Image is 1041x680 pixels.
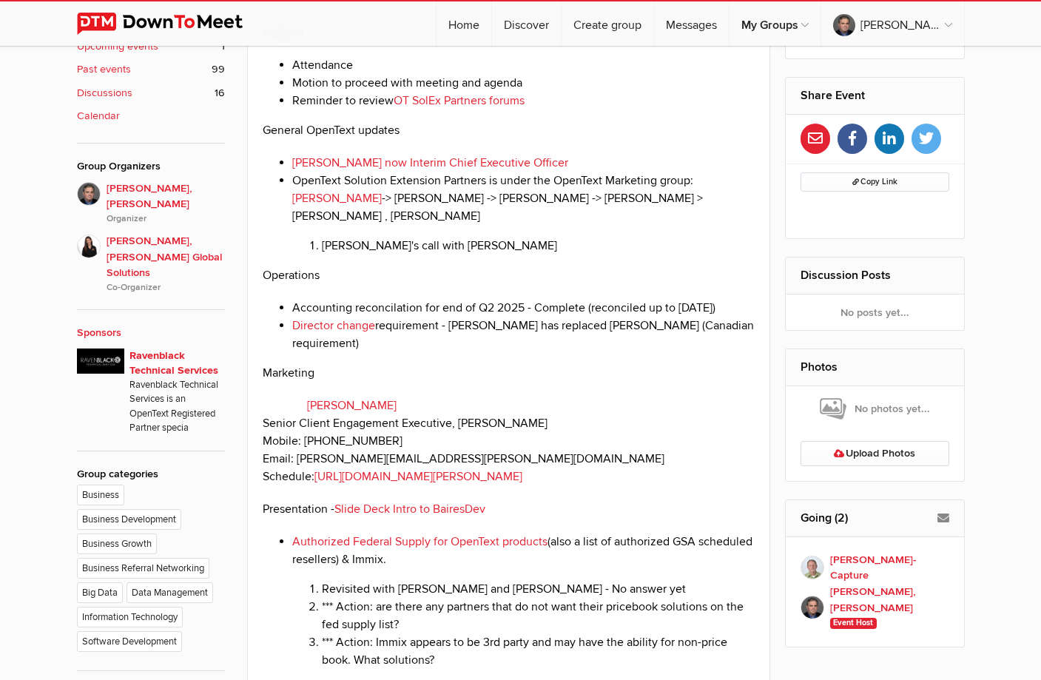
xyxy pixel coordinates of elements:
a: [PERSON_NAME]-Capture [801,552,949,584]
i: Organizer [107,212,225,226]
span: No photos yet... [820,397,930,422]
h2: Share Event [801,78,949,113]
li: [PERSON_NAME]'s call with [PERSON_NAME] [322,237,755,255]
a: Messages [654,1,729,46]
li: Revisited with [PERSON_NAME] and [PERSON_NAME] - No answer yet [322,580,755,598]
a: Discussion Posts [801,268,891,283]
b: Upcoming events [77,38,158,55]
img: David Nock_Cad-Capture [801,556,824,579]
li: *** Action: are there any partners that do not want their pricebook solutions on the fed supply l... [322,598,755,633]
a: [URL][DOMAIN_NAME][PERSON_NAME] [314,469,522,484]
button: Copy Link [801,172,949,192]
li: requirement - [PERSON_NAME] has replaced [PERSON_NAME] (Canadian requirement) [292,317,755,352]
div: Group Organizers [77,158,225,175]
li: (also a list of authorized GSA scheduled resellers) & Immix. [292,533,755,669]
a: Sponsors [77,326,121,339]
h2: Going (2) [801,500,949,536]
p: Ravenblack Technical Services is an OpenText Registered Partner specia [129,378,225,436]
p: Operations [263,266,755,284]
div: Group categories [77,466,225,482]
a: Past events 99 [77,61,225,78]
a: [PERSON_NAME] [307,398,397,413]
i: Co-Organizer [107,281,225,294]
p: Marketing [263,364,755,382]
li: Accounting reconcilation for end of Q2 2025 - Complete (reconciled up to [DATE]) [292,299,755,317]
li: Attendance [292,56,755,74]
a: OT SolEx Partners forums [394,93,525,108]
img: Melissa Salm, Wertheim Global Solutions [77,235,101,258]
a: [PERSON_NAME], [PERSON_NAME] Global SolutionsCo-Organizer [77,226,225,294]
span: [PERSON_NAME], [PERSON_NAME] Global Solutions [107,233,225,294]
div: No posts yet... [786,294,964,330]
img: Ravenblack Technical Services [77,349,124,374]
a: [PERSON_NAME], [PERSON_NAME]Organizer [77,182,225,226]
a: Calendar [77,108,225,124]
span: Event Host [830,618,877,630]
p: General OpenText updates [263,121,755,139]
img: Sean Murphy, Cassia [801,596,824,619]
a: Slide Deck Intro to BairesDev [334,502,485,516]
a: Director change [292,318,375,333]
span: [PERSON_NAME], [PERSON_NAME] [107,181,225,226]
a: Upcoming events 1 [77,38,225,55]
a: [PERSON_NAME] now Interim Chief Executive Officer [292,155,568,170]
span: 1 [221,38,225,55]
img: Sean Murphy, Cassia [77,182,101,206]
b: [PERSON_NAME], [PERSON_NAME] [830,584,949,616]
b: Calendar [77,108,120,124]
a: Upload Photos [801,441,949,466]
b: Discussions [77,85,132,101]
p: Senior Client Engagement Executive, [PERSON_NAME] Mobile: [PHONE_NUMBER] Email: [PERSON_NAME][EMA... [263,397,755,485]
span: 16 [215,85,225,101]
a: Discover [492,1,561,46]
a: Authorized Federal Supply for OpenText products [292,534,548,549]
a: [PERSON_NAME], [PERSON_NAME] [821,1,964,46]
a: Photos [801,360,838,374]
img: DownToMeet [77,13,266,35]
a: Home [437,1,491,46]
a: My Groups [730,1,821,46]
a: Ravenblack Technical Services [129,349,218,377]
li: Motion to proceed with meeting and agenda [292,74,755,92]
a: Create group [562,1,653,46]
a: [PERSON_NAME] [292,191,382,206]
p: Presentation - [263,500,755,518]
li: OpenText Solution Extension Partners is under the OpenText Marketing group: -> [PERSON_NAME] -> [... [292,172,755,255]
a: [PERSON_NAME], [PERSON_NAME] Event Host [801,584,949,632]
a: Discussions 16 [77,85,225,101]
span: Copy Link [852,177,897,186]
li: *** Action: Immix appears to be 3rd party and may have the ability for non-price book. What solut... [322,633,755,669]
b: Past events [77,61,131,78]
span: 99 [212,61,225,78]
b: [PERSON_NAME]-Capture [830,552,949,584]
li: Reminder to review [292,92,755,110]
